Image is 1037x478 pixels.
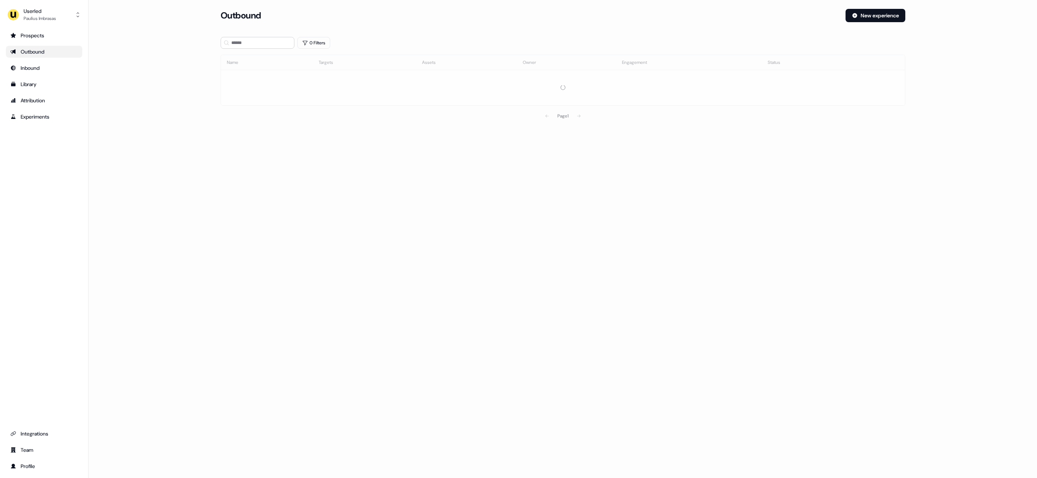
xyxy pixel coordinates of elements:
[10,48,78,55] div: Outbound
[6,30,82,41] a: Go to prospects
[24,15,56,22] div: Paulius Imbrasas
[10,32,78,39] div: Prospects
[10,430,78,437] div: Integrations
[6,460,82,472] a: Go to profile
[10,113,78,120] div: Experiments
[297,37,330,49] button: 0 Filters
[6,95,82,106] a: Go to attribution
[10,81,78,88] div: Library
[6,444,82,456] a: Go to team
[6,46,82,58] a: Go to outbound experience
[6,428,82,440] a: Go to integrations
[221,10,261,21] h3: Outbound
[6,78,82,90] a: Go to templates
[10,64,78,72] div: Inbound
[6,62,82,74] a: Go to Inbound
[10,446,78,454] div: Team
[10,97,78,104] div: Attribution
[6,111,82,123] a: Go to experiments
[10,462,78,470] div: Profile
[846,9,905,22] button: New experience
[24,7,56,15] div: Userled
[6,6,82,24] button: UserledPaulius Imbrasas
